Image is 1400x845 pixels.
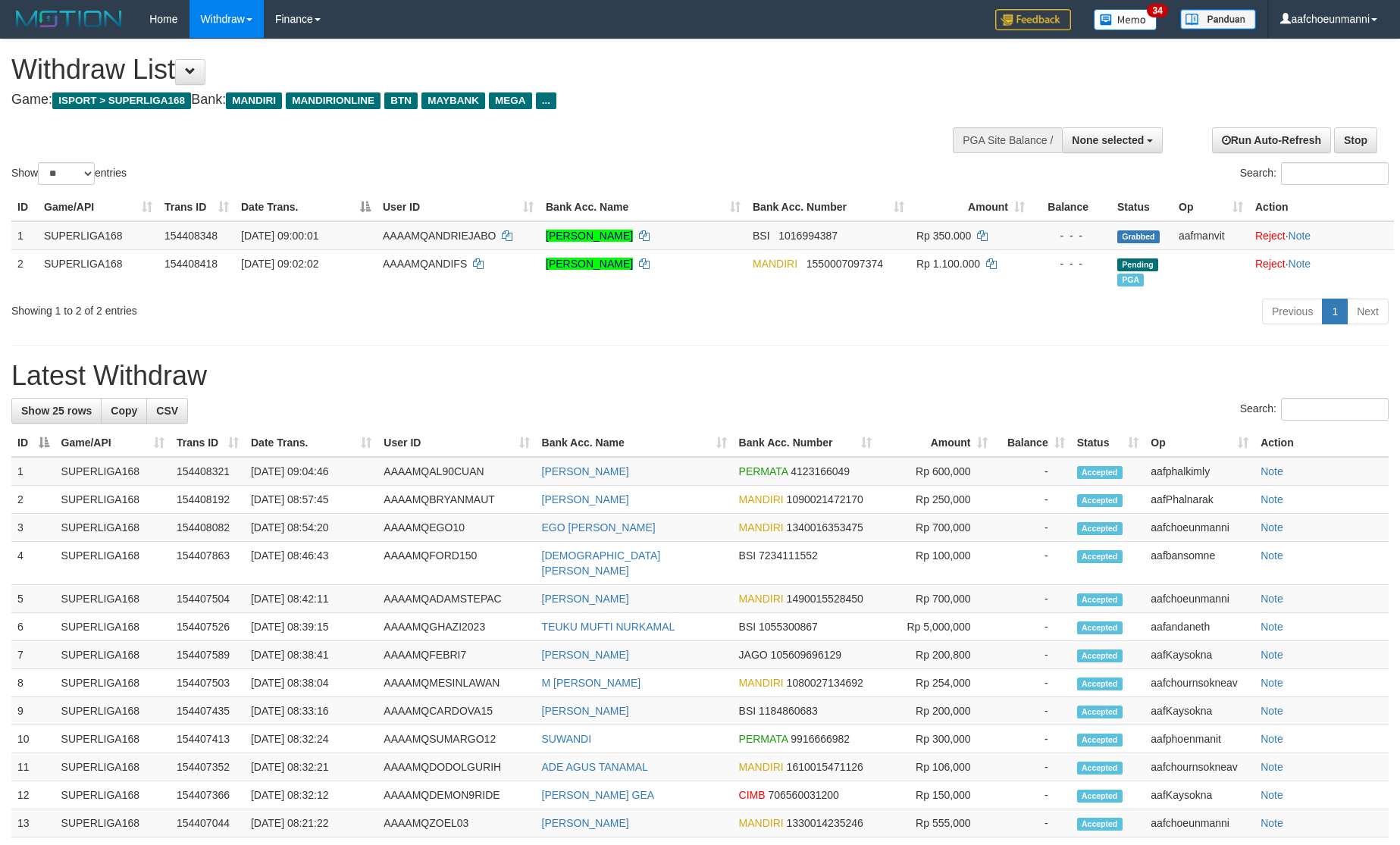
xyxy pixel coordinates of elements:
a: Run Auto-Refresh [1212,127,1331,153]
a: M [PERSON_NAME] [542,677,641,689]
span: Copy 105609696129 to clipboard [771,649,841,661]
th: ID [11,193,38,221]
td: AAAAMQDEMON9RIDE [377,781,535,809]
td: SUPERLIGA168 [55,613,171,641]
span: CSV [156,405,178,417]
td: Rp 600,000 [878,457,993,486]
td: [DATE] 08:32:21 [245,753,377,781]
td: 154407366 [171,781,245,809]
td: aafchoeunmanni [1145,809,1254,837]
td: [DATE] 08:57:45 [245,486,377,514]
td: - [994,781,1071,809]
input: Search: [1281,398,1389,421]
th: Op: activate to sort column ascending [1145,429,1254,457]
span: 154408418 [164,258,218,270]
td: SUPERLIGA168 [55,641,171,669]
td: 154407044 [171,809,245,837]
span: Copy 1340016353475 to clipboard [787,521,863,534]
span: JAGO [739,649,768,661]
a: TEUKU MUFTI NURKAMAL [542,621,675,633]
td: 9 [11,697,55,725]
a: Note [1261,761,1283,773]
a: Note [1261,493,1283,505]
a: EGO [PERSON_NAME] [542,521,656,534]
td: · [1249,221,1394,250]
span: Accepted [1077,678,1123,690]
span: PERMATA [739,733,788,745]
td: SUPERLIGA168 [55,486,171,514]
td: 154407503 [171,669,245,697]
td: · [1249,249,1394,293]
td: Rp 150,000 [878,781,993,809]
td: SUPERLIGA168 [55,725,171,753]
span: Accepted [1077,818,1123,831]
a: Show 25 rows [11,398,102,424]
td: AAAAMQAL90CUAN [377,457,535,486]
span: MANDIRI [226,92,282,109]
span: BSI [739,549,756,562]
span: 154408348 [164,230,218,242]
span: Accepted [1077,550,1123,563]
td: aafandaneth [1145,613,1254,641]
span: Copy 1610015471126 to clipboard [787,761,863,773]
td: - [994,486,1071,514]
a: Reject [1255,230,1286,242]
td: - [994,669,1071,697]
td: 8 [11,669,55,697]
span: [DATE] 09:00:01 [241,230,318,242]
a: [PERSON_NAME] [546,230,633,242]
td: 2 [11,249,38,293]
td: 154407352 [171,753,245,781]
td: Rp 555,000 [878,809,993,837]
div: Showing 1 to 2 of 2 entries [11,297,572,318]
td: 154407526 [171,613,245,641]
td: aafKaysokna [1145,697,1254,725]
td: 7 [11,641,55,669]
span: Pending [1117,258,1158,271]
a: Previous [1262,299,1323,324]
span: Copy 1080027134692 to clipboard [787,677,863,689]
td: - [994,697,1071,725]
span: Accepted [1077,649,1123,662]
th: Status: activate to sort column ascending [1071,429,1145,457]
td: aafchoeunmanni [1145,585,1254,613]
a: 1 [1322,299,1348,324]
a: [PERSON_NAME] [542,465,629,477]
td: AAAAMQDODOLGURIH [377,753,535,781]
td: 154407435 [171,697,245,725]
td: - [994,641,1071,669]
th: Amount: activate to sort column ascending [878,429,993,457]
a: Note [1261,621,1283,633]
a: [DEMOGRAPHIC_DATA][PERSON_NAME] [542,549,661,577]
td: [DATE] 08:33:16 [245,697,377,725]
td: AAAAMQFEBRI7 [377,641,535,669]
span: Accepted [1077,522,1123,535]
span: None selected [1072,134,1144,146]
a: Note [1261,649,1283,661]
td: 154407413 [171,725,245,753]
span: MANDIRI [739,593,784,605]
a: Note [1289,230,1311,242]
td: [DATE] 08:54:20 [245,514,377,542]
td: SUPERLIGA168 [55,514,171,542]
th: Trans ID: activate to sort column ascending [158,193,235,221]
span: 34 [1147,4,1167,17]
td: [DATE] 09:04:46 [245,457,377,486]
span: Copy 1330014235246 to clipboard [787,817,863,829]
td: aafchoeunmanni [1145,514,1254,542]
td: - [994,514,1071,542]
select: Showentries [38,162,95,185]
td: 4 [11,542,55,585]
td: 154407589 [171,641,245,669]
th: Action [1249,193,1394,221]
span: CIMB [739,789,766,801]
th: Bank Acc. Name: activate to sort column ascending [540,193,747,221]
td: Rp 250,000 [878,486,993,514]
img: Feedback.jpg [995,9,1071,30]
th: User ID: activate to sort column ascending [377,429,535,457]
span: Copy 7234111552 to clipboard [759,549,818,562]
td: Rp 700,000 [878,585,993,613]
td: 154408321 [171,457,245,486]
span: Accepted [1077,706,1123,718]
span: Copy 1016994387 to clipboard [778,230,838,242]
